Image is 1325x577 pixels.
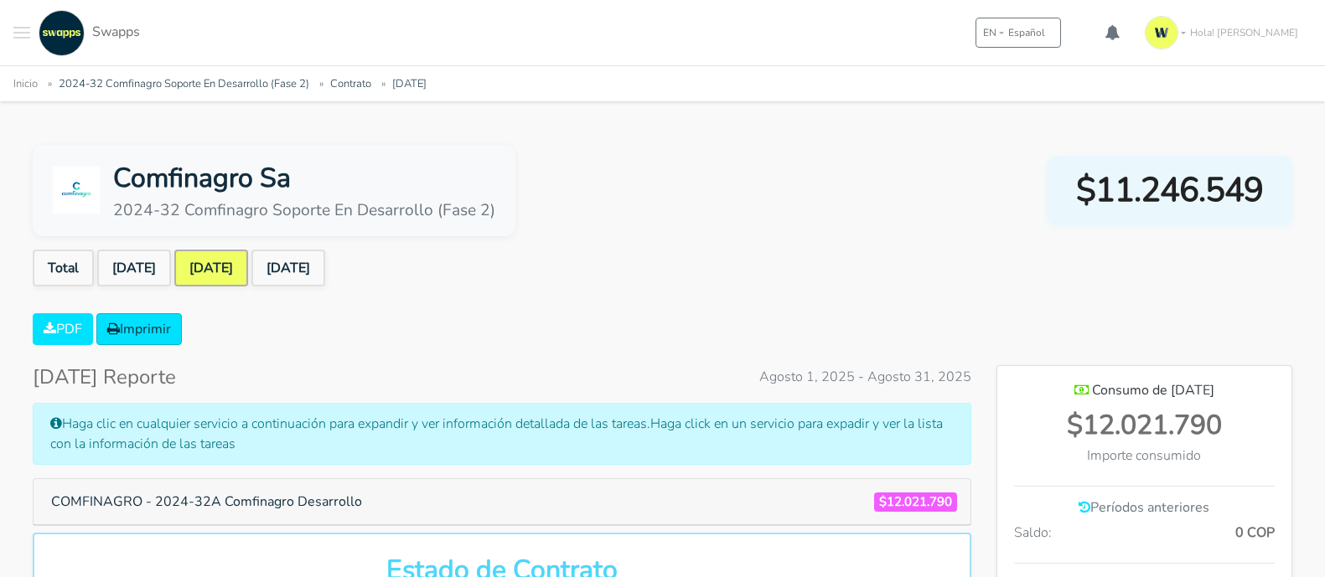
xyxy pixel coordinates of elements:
[1014,446,1275,466] div: Importe consumido
[251,250,325,286] a: [DATE]
[1014,405,1275,446] div: $12.021.790
[33,365,176,389] h4: [DATE] Reporte
[1076,165,1263,215] span: $11.246.549
[59,76,309,91] a: 2024-32 Comfinagro Soporte En Desarrollo (Fase 2)
[97,250,171,286] a: [DATE]
[13,10,30,56] button: Toggle navigation menu
[330,76,371,91] a: Contrato
[34,10,140,56] a: Swapps
[1014,500,1275,516] h6: Períodos anteriores
[174,250,248,286] a: [DATE]
[96,313,182,345] a: Imprimir
[33,313,93,345] a: PDF
[40,486,373,518] button: COMFINAGRO - 2024-32A Comfinagro Desarrollo
[92,23,140,41] span: Swapps
[976,18,1061,48] button: ENEspañol
[1145,16,1178,49] img: isotipo-3-3e143c57.png
[113,158,495,198] div: Comfinagro Sa
[392,76,427,91] a: [DATE]
[1235,523,1275,543] span: 0 COP
[1008,25,1045,40] span: Español
[759,367,971,387] span: Agosto 1, 2025 - Agosto 31, 2025
[33,250,94,286] a: Total
[1138,9,1312,56] a: Hola! [PERSON_NAME]
[1190,25,1298,40] span: Hola! [PERSON_NAME]
[1092,381,1214,399] span: Consumo de [DATE]
[874,492,957,512] span: $12.021.790
[53,167,100,214] img: Comfinagro Sa
[113,198,495,223] div: 2024-32 Comfinagro Soporte En Desarrollo (Fase 2)
[1014,523,1052,543] span: Saldo:
[33,403,971,465] div: Haga clic en cualquier servicio a continuación para expandir y ver información detallada de las t...
[39,10,85,56] img: swapps-linkedin-v2.jpg
[13,76,38,91] a: Inicio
